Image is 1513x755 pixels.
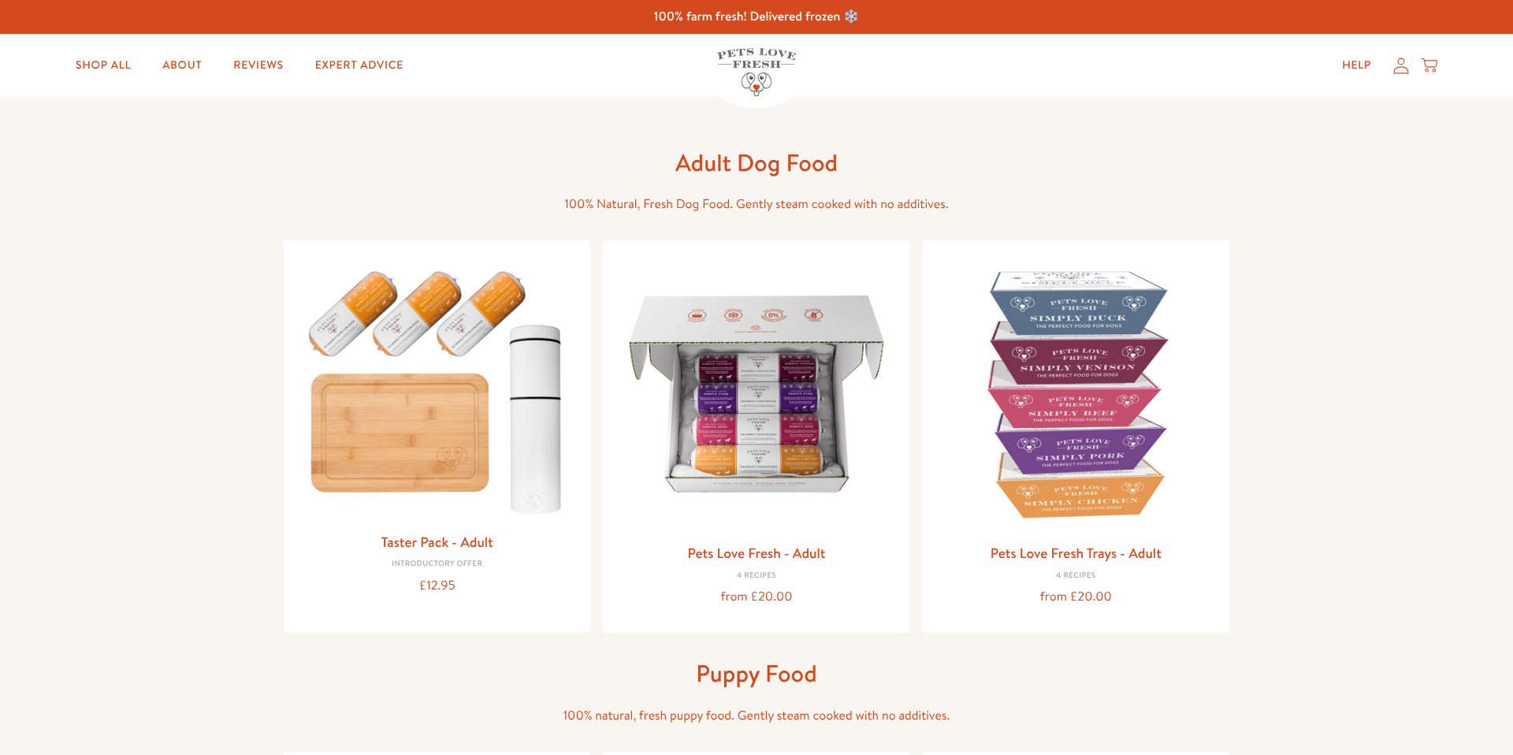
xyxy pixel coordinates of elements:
a: Shop All [63,50,143,81]
div: 4 Recipes [935,571,1217,581]
a: About [150,50,214,81]
a: Pets Love Fresh - Adult [687,543,825,563]
img: Pets Love Fresh [717,48,796,96]
div: from £20.00 [615,586,897,608]
a: Pets Love Fresh Trays - Adult [991,543,1162,563]
div: from £20.00 [935,586,1217,608]
div: 4 Recipes [615,571,897,581]
span: 100% natural, fresh puppy food. Gently steam cooked with no additives. [563,707,950,724]
img: Taster Pack - Adult [296,253,578,523]
h1: Adult Dog Food [504,147,1009,178]
a: Expert Advice [303,50,416,81]
a: Help [1329,50,1384,81]
div: £12.95 [296,575,578,597]
div: Introductory Offer [296,560,578,569]
img: Pets Love Fresh Trays - Adult [935,253,1217,534]
a: Reviews [221,50,296,81]
img: Pets Love Fresh - Adult [615,253,897,534]
h1: Puppy Food [504,658,1009,689]
span: 100% Natural, Fresh Dog Food. Gently steam cooked with no additives. [564,195,948,213]
a: Taster Pack - Adult [381,532,493,552]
